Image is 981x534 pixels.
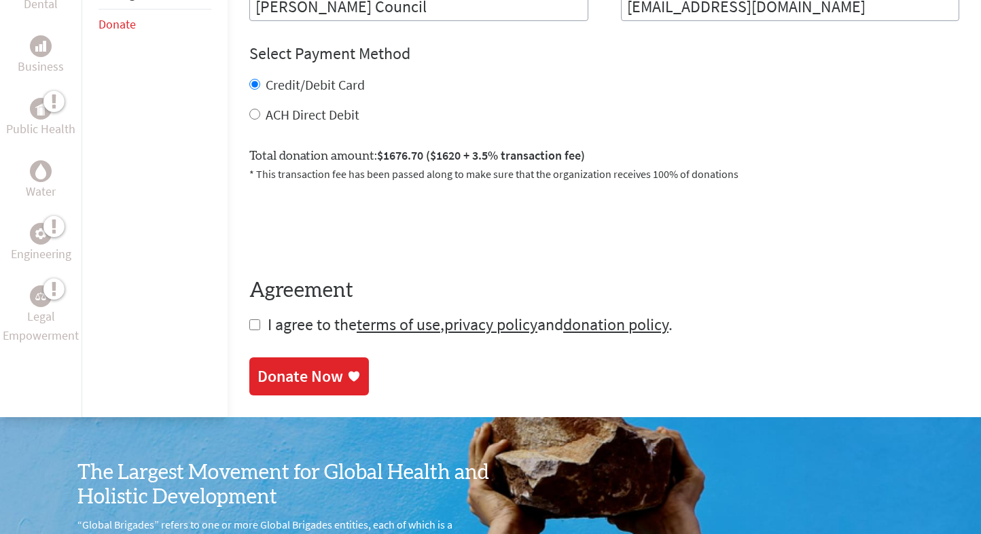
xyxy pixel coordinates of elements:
[6,120,75,139] p: Public Health
[18,57,64,76] p: Business
[266,76,365,93] label: Credit/Debit Card
[11,223,71,264] a: EngineeringEngineering
[99,16,136,32] a: Donate
[18,35,64,76] a: BusinessBusiness
[249,198,456,251] iframe: reCAPTCHA
[268,314,673,335] span: I agree to the , and .
[3,307,79,345] p: Legal Empowerment
[249,43,959,65] h4: Select Payment Method
[3,285,79,345] a: Legal EmpowermentLegal Empowerment
[35,41,46,52] img: Business
[563,314,668,335] a: donation policy
[30,160,52,182] div: Water
[249,357,369,395] a: Donate Now
[6,98,75,139] a: Public HealthPublic Health
[11,245,71,264] p: Engineering
[30,223,52,245] div: Engineering
[257,366,343,387] div: Donate Now
[35,164,46,179] img: Water
[249,279,959,303] h4: Agreement
[35,292,46,300] img: Legal Empowerment
[99,10,211,39] li: Donate
[30,285,52,307] div: Legal Empowerment
[249,166,959,182] p: * This transaction fee has been passed along to make sure that the organization receives 100% of ...
[77,461,490,510] h3: The Largest Movement for Global Health and Holistic Development
[30,98,52,120] div: Public Health
[26,160,56,201] a: WaterWater
[249,146,585,166] label: Total donation amount:
[30,35,52,57] div: Business
[35,102,46,115] img: Public Health
[35,228,46,239] img: Engineering
[377,147,585,163] span: $1676.70 ($1620 + 3.5% transaction fee)
[26,182,56,201] p: Water
[266,106,359,123] label: ACH Direct Debit
[444,314,537,335] a: privacy policy
[357,314,440,335] a: terms of use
